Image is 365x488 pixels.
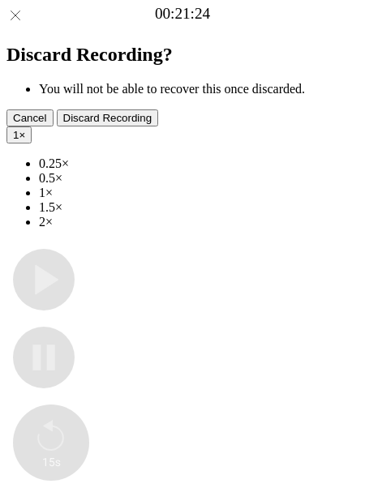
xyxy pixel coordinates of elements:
h2: Discard Recording? [6,44,359,66]
a: 00:21:24 [155,5,210,23]
span: 1 [13,129,19,141]
button: 1× [6,126,32,143]
li: You will not be able to recover this once discarded. [39,82,359,96]
button: Cancel [6,109,54,126]
li: 1× [39,186,359,200]
li: 0.25× [39,156,359,171]
button: Discard Recording [57,109,159,126]
li: 1.5× [39,200,359,215]
li: 0.5× [39,171,359,186]
li: 2× [39,215,359,229]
